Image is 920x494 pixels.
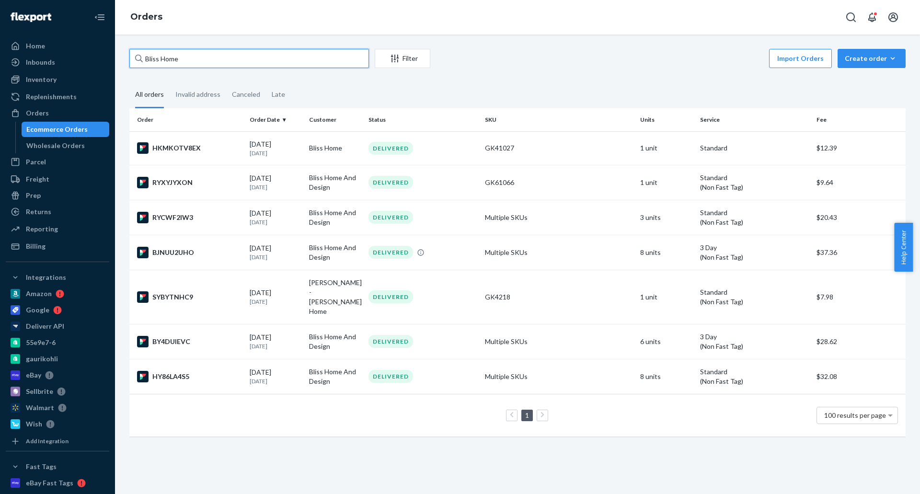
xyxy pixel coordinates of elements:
div: RYCWF2IW3 [137,212,242,223]
p: 3 Day [700,243,809,253]
p: [DATE] [250,377,301,385]
button: Integrations [6,270,109,285]
button: Open account menu [884,8,903,27]
td: Bliss Home And Design [305,359,365,394]
div: [DATE] [250,173,301,191]
div: DELIVERED [368,176,413,189]
div: SYBYTNHC9 [137,291,242,303]
div: Billing [26,241,46,251]
td: [PERSON_NAME] - [PERSON_NAME] Home [305,270,365,324]
div: Customer [309,115,361,124]
div: RYXYJYXON [137,177,242,188]
div: [DATE] [250,333,301,350]
p: [DATE] [250,342,301,350]
a: Walmart [6,400,109,415]
td: $32.08 [813,359,906,394]
td: 8 units [636,359,696,394]
div: Freight [26,174,49,184]
button: Open notifications [862,8,882,27]
div: (Non Fast Tag) [700,297,809,307]
div: Amazon [26,289,52,299]
div: Reporting [26,224,58,234]
td: $12.39 [813,131,906,165]
td: Bliss Home [305,131,365,165]
td: Multiple SKUs [481,359,636,394]
span: Help Center [894,223,913,272]
div: DELIVERED [368,246,413,259]
a: Ecommerce Orders [22,122,110,137]
td: 3 units [636,200,696,235]
div: Wholesale Orders [26,141,85,150]
div: 55e9e7-6 [26,338,56,347]
p: 3 Day [700,332,809,342]
a: Replenishments [6,89,109,104]
div: Replenishments [26,92,77,102]
div: DELIVERED [368,370,413,383]
div: HKMKOTV8EX [137,142,242,154]
button: Fast Tags [6,459,109,474]
div: Google [26,305,49,315]
td: 8 units [636,235,696,270]
input: Search orders [129,49,369,68]
button: Open Search Box [841,8,861,27]
div: HY86LA4S5 [137,371,242,382]
a: Deliverr API [6,319,109,334]
div: Returns [26,207,51,217]
a: Amazon [6,286,109,301]
td: $7.98 [813,270,906,324]
button: Create order [838,49,906,68]
a: Inbounds [6,55,109,70]
a: Parcel [6,154,109,170]
td: Bliss Home And Design [305,165,365,200]
td: $20.43 [813,200,906,235]
p: [DATE] [250,253,301,261]
p: Standard [700,208,809,218]
th: Units [636,108,696,131]
div: Sellbrite [26,387,53,396]
a: Freight [6,172,109,187]
a: Wholesale Orders [22,138,110,153]
div: Walmart [26,403,54,413]
a: Returns [6,204,109,219]
p: [DATE] [250,218,301,226]
div: DELIVERED [368,142,413,155]
div: Wish [26,419,42,429]
div: Home [26,41,45,51]
td: $9.64 [813,165,906,200]
div: DELIVERED [368,211,413,224]
a: Wish [6,416,109,432]
div: (Non Fast Tag) [700,253,809,262]
div: Prep [26,191,41,200]
div: Filter [375,54,430,63]
div: GK41027 [485,143,632,153]
div: Inbounds [26,57,55,67]
a: eBay Fast Tags [6,475,109,491]
div: GK4218 [485,292,632,302]
a: Inventory [6,72,109,87]
p: Standard [700,287,809,297]
a: Billing [6,239,109,254]
div: eBay [26,370,41,380]
a: Home [6,38,109,54]
ol: breadcrumbs [123,3,170,31]
div: Orders [26,108,49,118]
a: Orders [6,105,109,121]
div: eBay Fast Tags [26,478,73,488]
th: Order Date [246,108,305,131]
span: 100 results per page [824,411,886,419]
a: Page 1 is your current page [523,411,531,419]
div: All orders [135,82,164,108]
div: gaurikohli [26,354,58,364]
a: 55e9e7-6 [6,335,109,350]
div: DELIVERED [368,290,413,303]
a: Prep [6,188,109,203]
td: Bliss Home And Design [305,200,365,235]
p: [DATE] [250,298,301,306]
div: [DATE] [250,368,301,385]
div: Create order [845,54,898,63]
td: Multiple SKUs [481,324,636,359]
th: Service [696,108,813,131]
a: Sellbrite [6,384,109,399]
div: Inventory [26,75,57,84]
div: Ecommerce Orders [26,125,88,134]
